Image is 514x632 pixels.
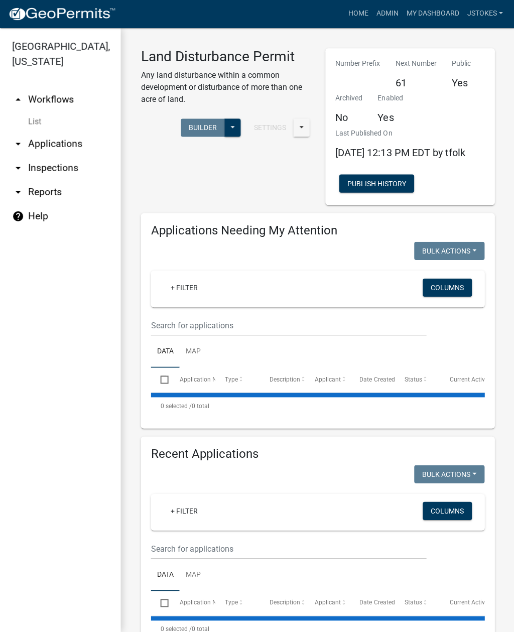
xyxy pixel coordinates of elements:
[269,599,300,606] span: Description
[179,336,206,368] a: Map
[314,376,340,384] span: Applicant
[462,5,506,24] a: jstokes
[12,187,24,199] i: arrow_drop_down
[12,139,24,151] i: arrow_drop_down
[180,376,234,384] span: Application Number
[371,5,402,24] a: Admin
[343,5,371,24] a: Home
[359,376,394,384] span: Date Created
[269,376,300,384] span: Description
[314,599,340,606] span: Applicant
[215,368,260,392] datatable-header-cell: Type
[404,599,421,606] span: Status
[449,599,490,606] span: Current Activity
[335,129,464,139] p: Last Published On
[151,447,484,461] h4: Recent Applications
[245,119,294,138] button: Settings
[163,502,206,520] a: + Filter
[305,591,349,615] datatable-header-cell: Applicant
[151,336,179,368] a: Data
[335,59,379,70] p: Number Prefix
[163,279,206,297] a: + Filter
[260,591,304,615] datatable-header-cell: Description
[422,279,471,297] button: Columns
[224,599,237,606] span: Type
[260,368,304,392] datatable-header-cell: Description
[305,368,349,392] datatable-header-cell: Applicant
[335,94,362,104] p: Archived
[451,78,470,90] h5: Yes
[414,242,484,261] button: Bulk Actions
[151,394,484,419] div: 0 total
[179,559,206,591] a: Map
[160,403,191,410] span: 0 selected /
[377,94,402,104] p: Enabled
[422,502,471,520] button: Columns
[335,147,464,159] span: [DATE] 12:13 PM EDT by tfolk
[215,591,260,615] datatable-header-cell: Type
[349,368,394,392] datatable-header-cell: Date Created
[439,368,484,392] datatable-header-cell: Current Activity
[12,94,24,106] i: arrow_drop_up
[12,163,24,175] i: arrow_drop_down
[394,368,439,392] datatable-header-cell: Status
[170,368,214,392] datatable-header-cell: Application Number
[180,599,234,606] span: Application Number
[151,316,426,336] input: Search for applications
[151,224,484,238] h4: Applications Needing My Attention
[439,591,484,615] datatable-header-cell: Current Activity
[349,591,394,615] datatable-header-cell: Date Created
[12,211,24,223] i: help
[181,119,225,138] button: Builder
[404,376,421,384] span: Status
[335,112,362,124] h5: No
[377,112,402,124] h5: Yes
[402,5,462,24] a: My Dashboard
[394,591,439,615] datatable-header-cell: Status
[151,368,170,392] datatable-header-cell: Select
[141,70,310,106] p: Any land disturbance within a common development or disturbance of more than one acre of land.
[451,59,470,70] p: Public
[151,559,179,591] a: Data
[224,376,237,384] span: Type
[395,78,436,90] h5: 61
[170,591,214,615] datatable-header-cell: Application Number
[141,49,310,66] h3: Land Disturbance Permit
[449,376,490,384] span: Current Activity
[151,539,426,559] input: Search for applications
[339,175,414,193] button: Publish History
[359,599,394,606] span: Date Created
[151,591,170,615] datatable-header-cell: Select
[339,181,414,189] wm-modal-confirm: Workflow Publish History
[414,465,484,483] button: Bulk Actions
[395,59,436,70] p: Next Number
